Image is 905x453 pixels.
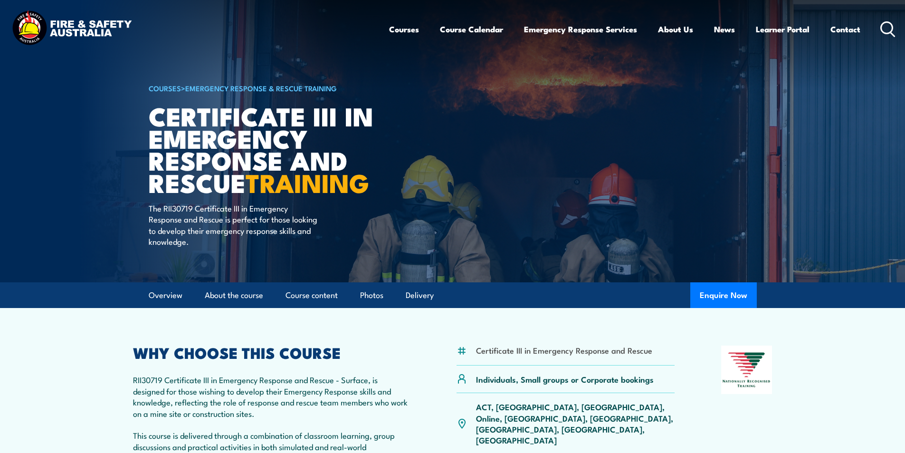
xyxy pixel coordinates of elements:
a: Contact [830,17,860,42]
a: Delivery [406,283,434,308]
img: Nationally Recognised Training logo. [721,346,772,394]
a: COURSES [149,83,181,93]
p: Individuals, Small groups or Corporate bookings [476,374,654,385]
a: Course content [286,283,338,308]
a: About Us [658,17,693,42]
a: Emergency Response Services [524,17,637,42]
a: Photos [360,283,383,308]
a: Courses [389,17,419,42]
h6: > [149,82,383,94]
a: Overview [149,283,182,308]
p: The RII30719 Certificate III in Emergency Response and Rescue is perfect for those looking to dev... [149,202,322,247]
a: Emergency Response & Rescue Training [185,83,337,93]
a: Course Calendar [440,17,503,42]
p: ACT, [GEOGRAPHIC_DATA], [GEOGRAPHIC_DATA], Online, [GEOGRAPHIC_DATA], [GEOGRAPHIC_DATA], [GEOGRAP... [476,401,675,446]
strong: TRAINING [246,162,369,202]
button: Enquire Now [690,282,757,308]
a: About the course [205,283,263,308]
h2: WHY CHOOSE THIS COURSE [133,346,410,359]
a: News [714,17,735,42]
h1: Certificate III in Emergency Response and Rescue [149,105,383,193]
li: Certificate III in Emergency Response and Rescue [476,345,652,356]
a: Learner Portal [756,17,810,42]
